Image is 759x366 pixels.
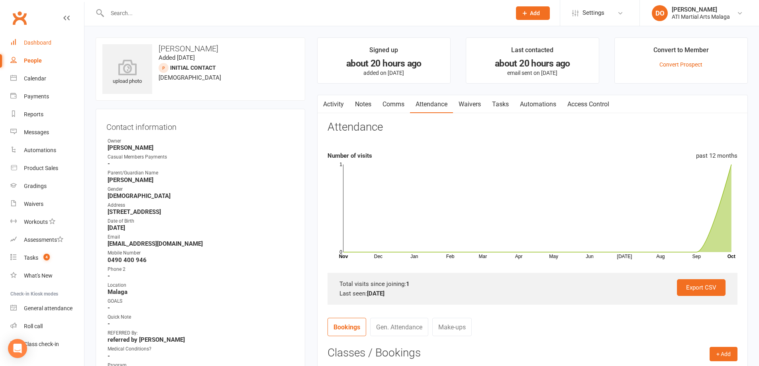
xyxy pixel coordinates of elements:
[105,8,506,19] input: Search...
[406,280,410,288] strong: 1
[24,341,59,347] div: Class check-in
[24,57,42,64] div: People
[10,106,84,123] a: Reports
[562,95,615,114] a: Access Control
[24,201,43,207] div: Waivers
[108,313,294,321] div: Quick Note
[24,254,38,261] div: Tasks
[486,95,514,114] a: Tasks
[659,61,702,68] a: Convert Prospect
[108,345,294,353] div: Medical Conditions?
[24,323,43,329] div: Roll call
[108,160,294,167] strong: -
[108,297,294,305] div: GOALS
[10,213,84,231] a: Workouts
[24,39,51,46] div: Dashboard
[653,45,709,59] div: Convert to Member
[102,59,152,86] div: upload photo
[24,219,48,225] div: Workouts
[108,240,294,247] strong: [EMAIL_ADDRESS][DOMAIN_NAME]
[516,6,550,20] button: Add
[10,34,84,52] a: Dashboard
[677,279,726,296] a: Export CSV
[10,8,29,28] a: Clubworx
[24,147,56,153] div: Automations
[10,299,84,317] a: General attendance kiosk mode
[24,129,49,135] div: Messages
[432,318,472,336] a: Make-ups
[108,137,294,145] div: Owner
[370,318,428,336] a: Gen. Attendance
[102,44,298,53] h3: [PERSON_NAME]
[318,95,349,114] a: Activity
[325,70,443,76] p: added on [DATE]
[10,52,84,70] a: People
[339,279,726,289] div: Total visits since joining:
[43,254,50,260] span: 4
[672,6,730,13] div: [PERSON_NAME]
[328,121,383,133] h3: Attendance
[108,169,294,177] div: Parent/Guardian Name
[106,119,294,131] h3: Contact information
[24,111,43,117] div: Reports
[10,249,84,267] a: Tasks 4
[108,233,294,241] div: Email
[108,288,294,296] strong: Malaga
[108,256,294,264] strong: 0490 400 946
[108,208,294,215] strong: [STREET_ADDRESS]
[24,183,47,189] div: Gradings
[410,95,453,114] a: Attendance
[108,144,294,151] strong: [PERSON_NAME]
[349,95,377,114] a: Notes
[582,4,604,22] span: Settings
[328,347,737,359] h3: Classes / Bookings
[514,95,562,114] a: Automations
[473,70,592,76] p: email sent on [DATE]
[159,54,195,61] time: Added [DATE]
[328,152,372,159] strong: Number of visits
[377,95,410,114] a: Comms
[170,65,216,71] span: Initial Contact
[710,347,737,361] button: + Add
[108,176,294,184] strong: [PERSON_NAME]
[10,70,84,88] a: Calendar
[10,141,84,159] a: Automations
[24,272,53,279] div: What's New
[159,74,221,81] span: [DEMOGRAPHIC_DATA]
[652,5,668,21] div: DO
[325,59,443,68] div: about 20 hours ago
[10,177,84,195] a: Gradings
[696,151,737,160] div: past 12 months
[108,192,294,200] strong: [DEMOGRAPHIC_DATA]
[453,95,486,114] a: Waivers
[108,217,294,225] div: Date of Birth
[367,290,384,297] strong: [DATE]
[10,195,84,213] a: Waivers
[10,123,84,141] a: Messages
[10,159,84,177] a: Product Sales
[473,59,592,68] div: about 20 hours ago
[108,186,294,193] div: Gender
[24,237,63,243] div: Assessments
[672,13,730,20] div: ATI Martial Arts Malaga
[108,224,294,231] strong: [DATE]
[10,88,84,106] a: Payments
[24,93,49,100] div: Payments
[108,266,294,273] div: Phone 2
[328,318,366,336] a: Bookings
[108,352,294,360] strong: -
[108,329,294,337] div: REFERRED By:
[511,45,553,59] div: Last contacted
[24,165,58,171] div: Product Sales
[108,282,294,289] div: Location
[8,339,27,358] div: Open Intercom Messenger
[10,317,84,335] a: Roll call
[10,267,84,285] a: What's New
[24,305,73,311] div: General attendance
[108,249,294,257] div: Mobile Number
[108,336,294,343] strong: referred by [PERSON_NAME]
[108,153,294,161] div: Casual Members Payments
[108,202,294,209] div: Address
[369,45,398,59] div: Signed up
[108,272,294,280] strong: -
